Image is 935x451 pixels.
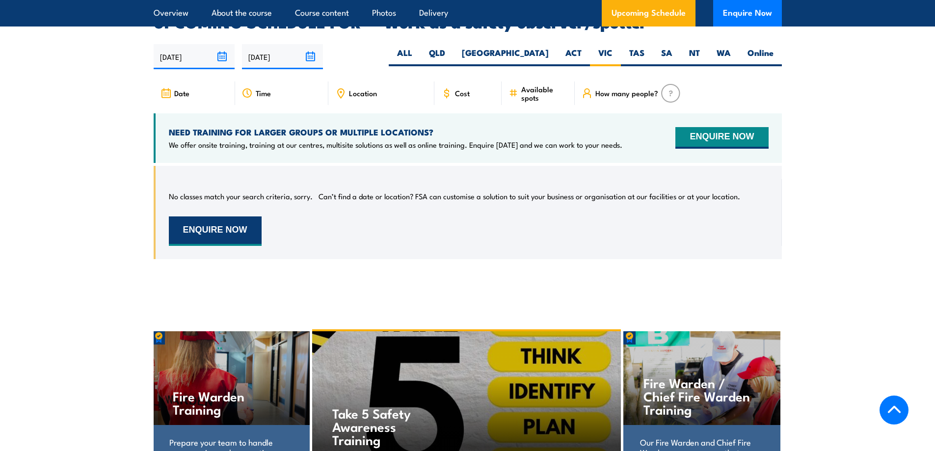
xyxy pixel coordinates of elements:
label: VIC [590,47,621,66]
h4: NEED TRAINING FOR LARGER GROUPS OR MULTIPLE LOCATIONS? [169,127,622,137]
label: WA [708,47,739,66]
label: SA [653,47,681,66]
h2: UPCOMING SCHEDULE FOR - "Work as a safety observer/spotter" [154,15,782,28]
input: To date [242,44,323,69]
label: Online [739,47,782,66]
span: Available spots [521,85,568,102]
p: Can’t find a date or location? FSA can customise a solution to suit your business or organisation... [319,191,740,201]
span: Time [256,89,271,97]
label: ALL [389,47,421,66]
label: [GEOGRAPHIC_DATA] [454,47,557,66]
p: No classes match your search criteria, sorry. [169,191,313,201]
label: ACT [557,47,590,66]
button: ENQUIRE NOW [169,216,262,246]
label: QLD [421,47,454,66]
span: How many people? [595,89,658,97]
label: NT [681,47,708,66]
span: Date [174,89,189,97]
label: TAS [621,47,653,66]
p: We offer onsite training, training at our centres, multisite solutions as well as online training... [169,140,622,150]
h4: Fire Warden / Chief Fire Warden Training [643,376,760,416]
h4: Take 5 Safety Awareness Training [332,406,448,446]
span: Cost [455,89,470,97]
h4: Fire Warden Training [173,389,289,416]
input: From date [154,44,235,69]
button: ENQUIRE NOW [675,127,768,149]
span: Location [349,89,377,97]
